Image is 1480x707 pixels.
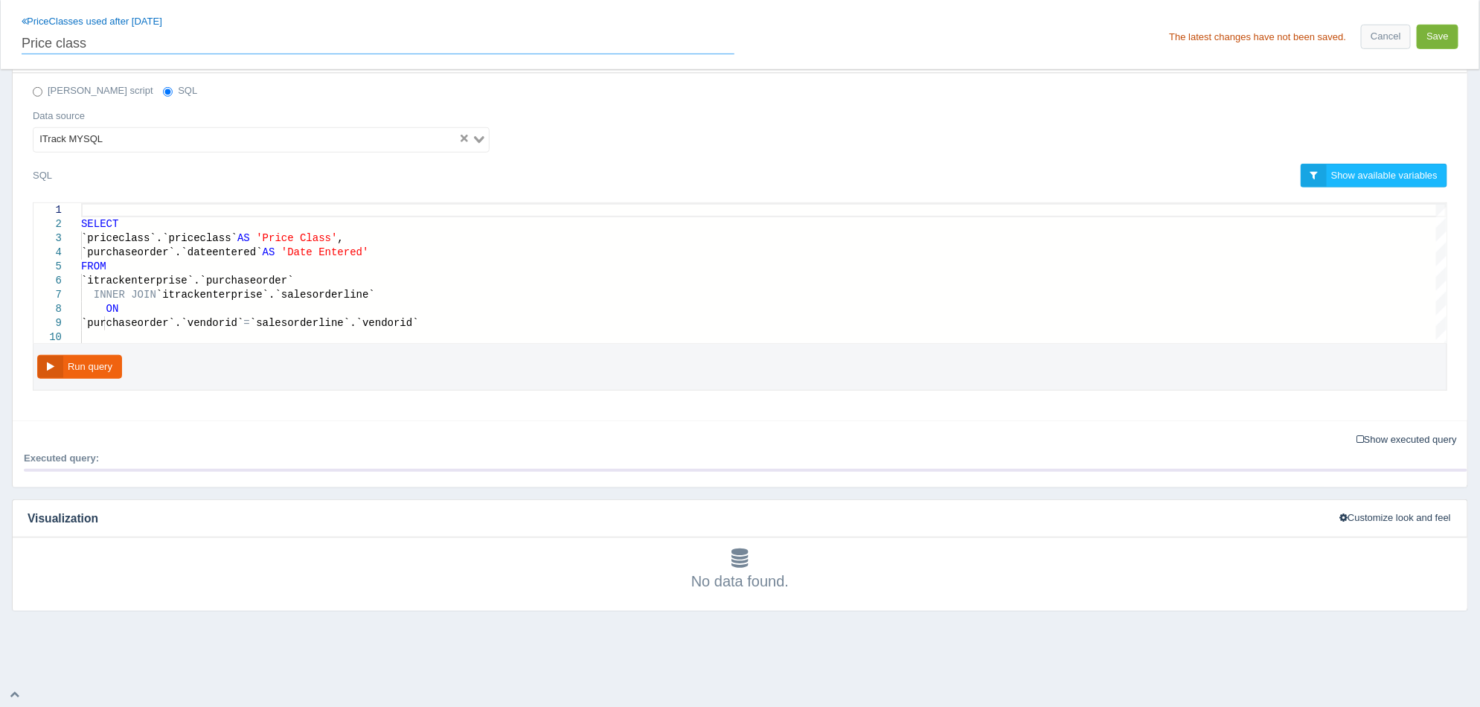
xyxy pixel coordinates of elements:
[33,217,62,231] div: 2
[33,274,62,288] div: 6
[337,232,343,244] span: ,
[81,275,294,287] span: `itrackenterprise`.`purchaseorder`
[33,330,62,345] div: 10
[94,289,125,301] span: INNER
[33,260,62,274] div: 5
[81,218,118,230] span: SELECT
[1351,429,1462,452] a: Show executed query
[1334,507,1456,530] button: Customize look and feel
[1301,164,1447,188] a: Show available variables
[1417,25,1458,49] button: Save
[256,232,337,244] span: 'Price Class'
[107,131,456,149] input: Search for option
[37,355,122,380] button: Run query
[1169,32,1346,42] div: The latest changes have not been saved.
[33,246,62,260] div: 4
[1361,25,1410,49] a: Cancel
[28,548,1452,592] div: No data found.
[237,232,250,244] span: AS
[81,246,263,258] span: `purchaseorder`.`dateentered`
[156,289,375,301] span: `itrackenterprise`.`salesorderline`
[24,452,1467,466] strong: Executed query:
[33,231,62,246] div: 3
[33,109,85,124] label: Data source
[281,246,369,258] span: 'Date Entered'
[22,29,734,54] input: Chart title
[461,132,468,147] button: Clear Selected
[163,87,173,97] input: SQL
[1331,170,1438,181] span: Show available variables
[243,317,249,329] span: =
[33,302,62,316] div: 8
[250,317,419,329] span: `salesorderline`.`vendorid`
[81,203,82,204] textarea: Editor content;Press Alt+F1 for Accessibility Options.
[263,246,275,258] span: AS
[106,303,119,315] span: ON
[81,317,243,329] span: `purchaseorder`.`vendorid`
[163,84,197,98] label: SQL
[33,87,42,97] input: [PERSON_NAME] script
[131,289,156,301] span: JOIN
[33,288,62,302] div: 7
[36,131,106,149] span: ITrack MYSQL
[33,84,153,98] label: [PERSON_NAME] script
[33,164,52,188] label: SQL
[22,16,162,27] a: PriceClasses used after [DATE]
[33,203,62,217] div: 1
[13,500,1323,537] h4: Visualization
[81,232,237,244] span: `priceclass`.`priceclass`
[33,127,490,153] div: Search for option
[81,260,106,272] span: FROM
[33,316,62,330] div: 9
